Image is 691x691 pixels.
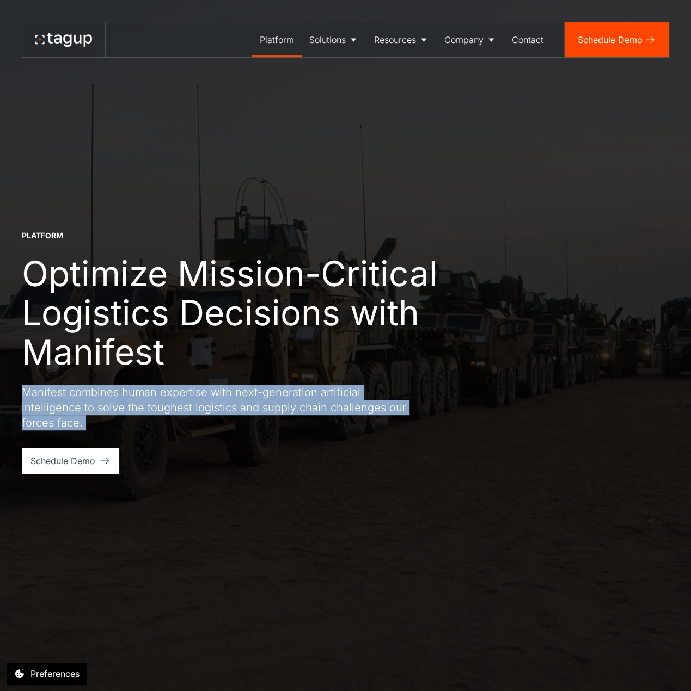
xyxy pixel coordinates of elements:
[309,33,346,46] div: Solutions
[22,448,119,474] a: Schedule Demo
[565,22,669,57] a: Schedule Demo
[512,33,543,46] div: Contact
[578,33,643,46] div: Schedule Demo
[30,454,95,467] div: Schedule Demo
[260,33,294,46] div: Platform
[22,254,479,372] h1: Optimize Mission-Critical Logistics Decisions with Manifest
[504,22,551,57] a: Contact
[302,22,366,57] a: Solutions
[22,230,63,241] div: Platform
[444,33,484,46] div: Company
[437,22,504,57] a: Company
[374,33,416,46] div: Resources
[252,22,302,57] a: Platform
[22,385,414,430] p: Manifest combines human expertise with next-generation artificial intelligence to solve the tough...
[366,22,437,57] a: Resources
[30,667,80,680] div: Preferences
